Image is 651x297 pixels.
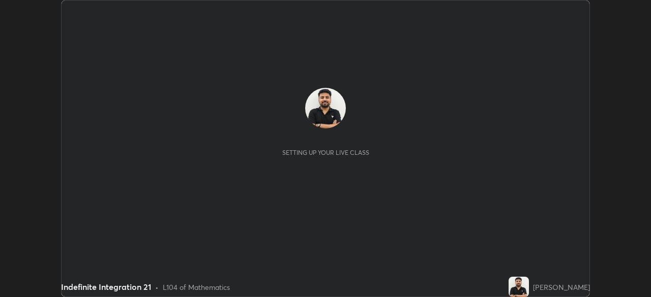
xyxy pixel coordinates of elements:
img: a9ba632262ef428287db51fe8869eec0.jpg [509,277,529,297]
div: [PERSON_NAME] [533,282,590,292]
div: Indefinite Integration 21 [61,281,151,293]
img: a9ba632262ef428287db51fe8869eec0.jpg [305,88,346,128]
div: • [155,282,159,292]
div: L104 of Mathematics [163,282,230,292]
div: Setting up your live class [282,149,369,156]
